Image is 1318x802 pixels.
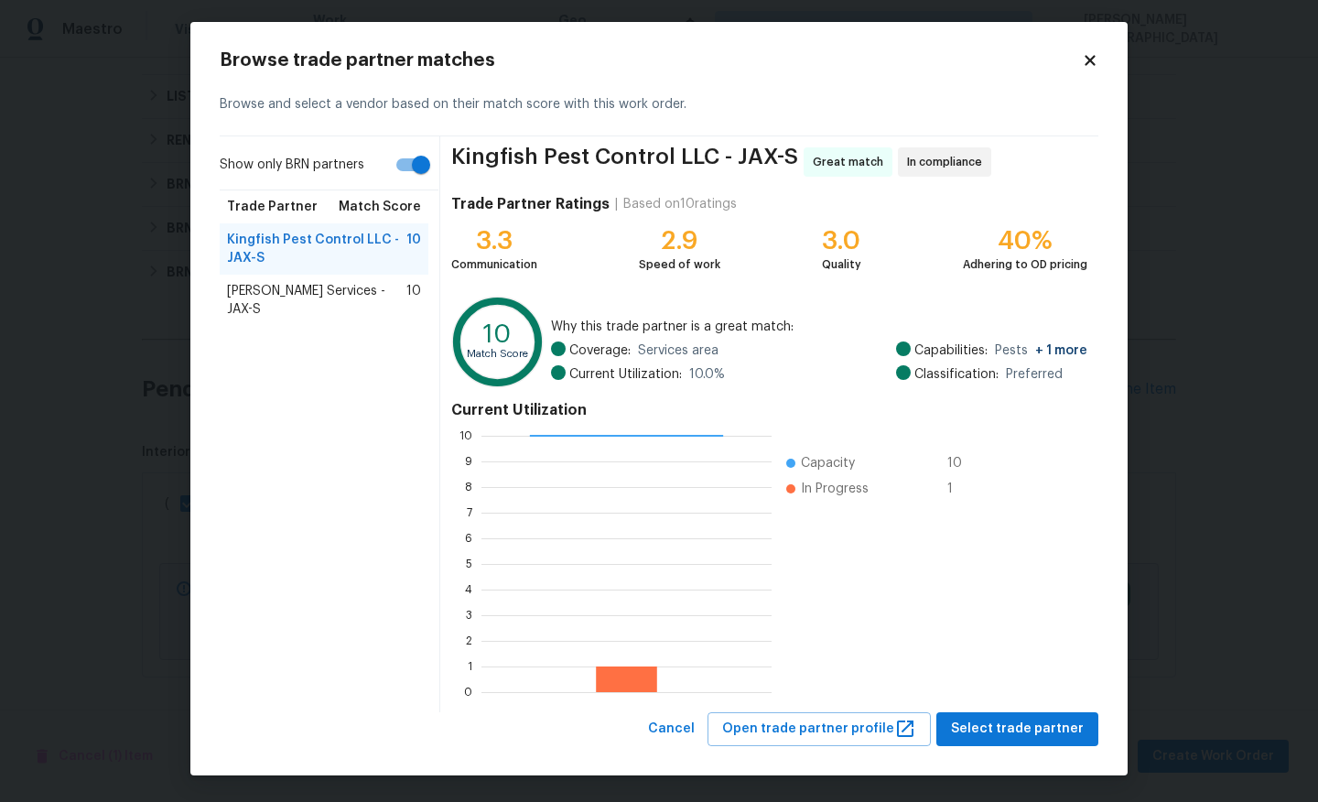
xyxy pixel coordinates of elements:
text: 10 [459,430,472,441]
button: Open trade partner profile [708,712,931,746]
div: Browse and select a vendor based on their match score with this work order. [220,73,1098,136]
span: Capabilities: [914,341,988,360]
span: Capacity [801,454,855,472]
span: 10 [406,231,421,267]
text: 5 [466,558,472,569]
span: Services area [638,341,718,360]
div: Quality [822,255,861,274]
span: Kingfish Pest Control LLC - JAX-S [451,147,798,177]
button: Select trade partner [936,712,1098,746]
div: 3.3 [451,232,537,250]
text: 9 [465,456,472,467]
span: + 1 more [1035,344,1087,357]
text: 6 [465,533,472,544]
h2: Browse trade partner matches [220,51,1082,70]
span: Great match [813,153,891,171]
div: Speed of work [639,255,720,274]
span: Current Utilization: [569,365,682,384]
h4: Current Utilization [451,401,1087,419]
button: Cancel [641,712,702,746]
span: Why this trade partner is a great match: [551,318,1087,336]
h4: Trade Partner Ratings [451,195,610,213]
div: | [610,195,623,213]
span: Select trade partner [951,718,1084,741]
span: Kingfish Pest Control LLC - JAX-S [227,231,406,267]
text: 3 [466,610,472,621]
span: 1 [947,480,977,498]
span: [PERSON_NAME] Services - JAX-S [227,282,406,319]
span: 10 [406,282,421,319]
text: 2 [466,635,472,646]
text: Match Score [467,349,528,359]
span: In compliance [907,153,989,171]
div: Communication [451,255,537,274]
span: Classification: [914,365,999,384]
span: Cancel [648,718,695,741]
text: 8 [465,482,472,493]
text: 4 [465,584,472,595]
text: 7 [467,507,472,518]
span: Trade Partner [227,198,318,216]
div: 3.0 [822,232,861,250]
span: 10.0 % [689,365,725,384]
div: Based on 10 ratings [623,195,737,213]
span: 10 [947,454,977,472]
div: 2.9 [639,232,720,250]
div: 40% [963,232,1087,250]
text: 0 [464,687,472,698]
span: Pests [995,341,1087,360]
text: 1 [468,661,472,672]
span: In Progress [801,480,869,498]
div: Adhering to OD pricing [963,255,1087,274]
span: Preferred [1006,365,1063,384]
span: Show only BRN partners [220,156,364,175]
span: Coverage: [569,341,631,360]
text: 10 [483,321,512,347]
span: Open trade partner profile [722,718,916,741]
span: Match Score [339,198,421,216]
